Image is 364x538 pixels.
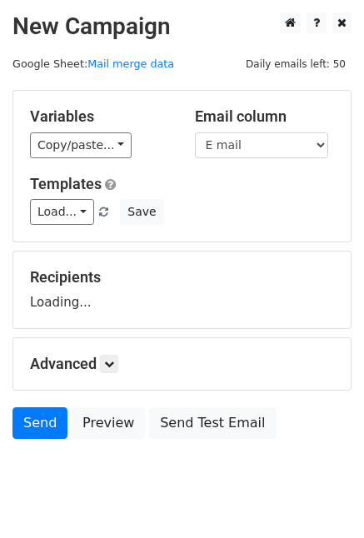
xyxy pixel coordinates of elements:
[120,199,163,225] button: Save
[195,107,335,126] h5: Email column
[240,55,352,73] span: Daily emails left: 50
[12,57,174,70] small: Google Sheet:
[149,407,276,439] a: Send Test Email
[12,407,67,439] a: Send
[240,57,352,70] a: Daily emails left: 50
[30,268,334,286] h5: Recipients
[30,107,170,126] h5: Variables
[12,12,352,41] h2: New Campaign
[87,57,174,70] a: Mail merge data
[30,268,334,311] div: Loading...
[72,407,145,439] a: Preview
[30,175,102,192] a: Templates
[30,199,94,225] a: Load...
[30,355,334,373] h5: Advanced
[30,132,132,158] a: Copy/paste...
